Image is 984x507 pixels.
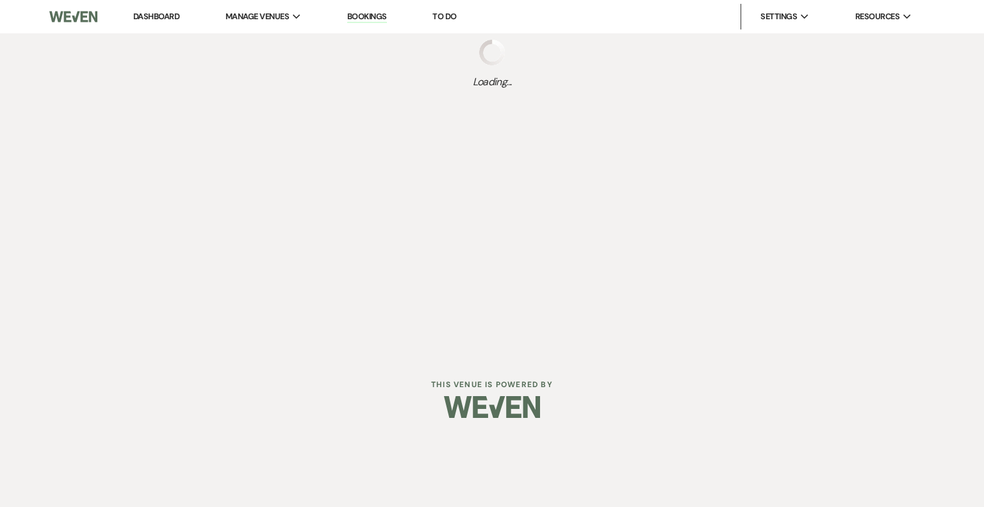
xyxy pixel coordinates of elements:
[444,385,540,429] img: Weven Logo
[432,11,456,22] a: To Do
[133,11,179,22] a: Dashboard
[49,3,97,30] img: Weven Logo
[760,10,797,23] span: Settings
[347,11,387,23] a: Bookings
[225,10,289,23] span: Manage Venues
[473,74,512,90] span: Loading...
[855,10,899,23] span: Resources
[479,40,505,65] img: loading spinner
